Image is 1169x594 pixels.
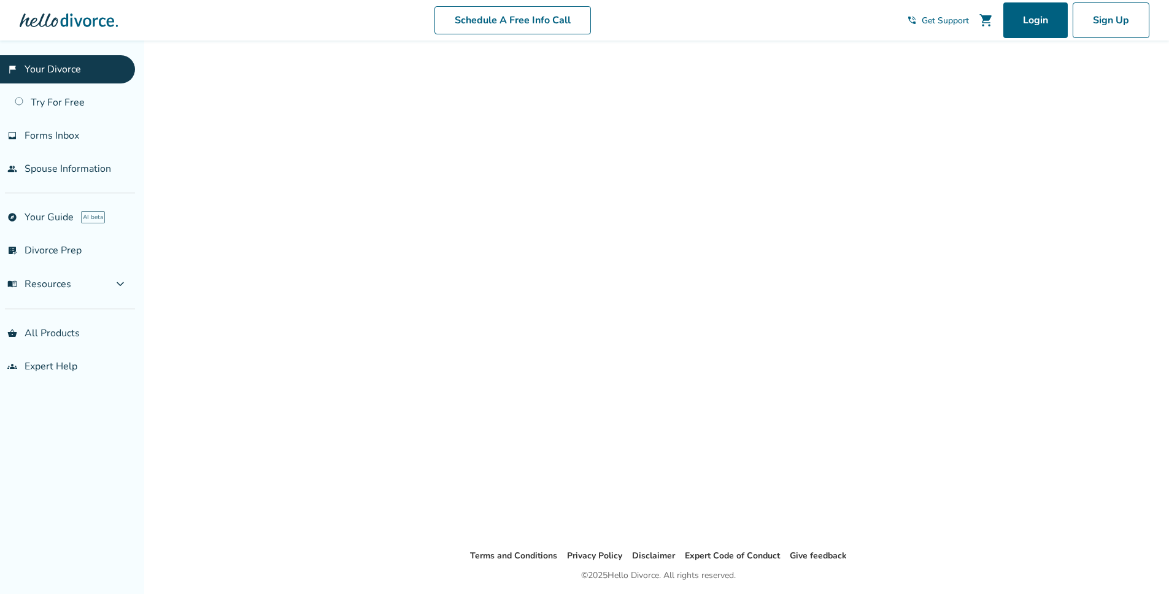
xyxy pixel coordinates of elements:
li: Give feedback [790,549,847,563]
span: list_alt_check [7,245,17,255]
span: Get Support [922,15,969,26]
span: phone_in_talk [907,15,917,25]
span: AI beta [81,211,105,223]
span: flag_2 [7,64,17,74]
li: Disclaimer [632,549,675,563]
a: Terms and Conditions [470,550,557,561]
span: menu_book [7,279,17,289]
span: Forms Inbox [25,129,79,142]
span: groups [7,361,17,371]
span: expand_more [113,277,128,291]
span: shopping_cart [979,13,993,28]
span: explore [7,212,17,222]
span: people [7,164,17,174]
a: Privacy Policy [567,550,622,561]
a: Schedule A Free Info Call [434,6,591,34]
span: inbox [7,131,17,141]
a: Sign Up [1073,2,1149,38]
a: Login [1003,2,1068,38]
span: Resources [7,277,71,291]
span: shopping_basket [7,328,17,338]
div: © 2025 Hello Divorce. All rights reserved. [581,568,736,583]
a: phone_in_talkGet Support [907,15,969,26]
a: Expert Code of Conduct [685,550,780,561]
